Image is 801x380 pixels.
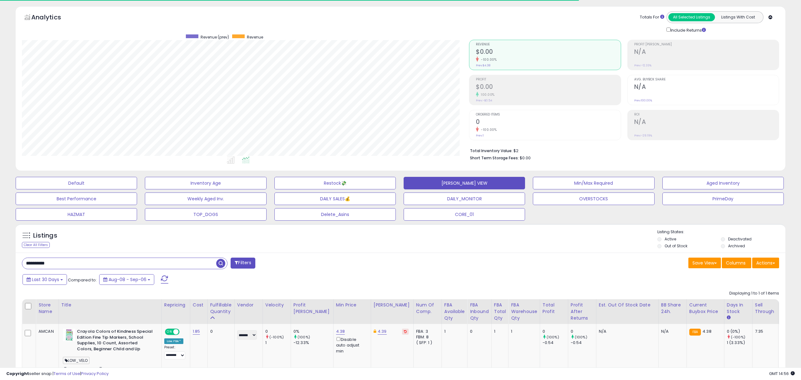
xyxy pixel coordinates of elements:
[179,329,189,335] span: OFF
[470,155,519,161] b: Short Term Storage Fees:
[729,290,779,296] div: Displaying 1 to 1 of 1 items
[665,243,687,249] label: Out of Stock
[31,13,73,23] h5: Analytics
[99,274,154,285] button: Aug-08 - Sep-06
[416,334,437,340] div: FBM: 8
[715,13,761,21] button: Listings With Cost
[38,329,54,334] div: AMCAN
[274,208,396,221] button: Delete_Asins
[68,277,97,283] span: Compared to:
[662,177,784,189] button: Aged Inventory
[571,302,594,321] div: Profit After Returns
[293,329,333,334] div: 0%
[293,302,331,315] div: Profit [PERSON_NAME]
[476,83,620,92] h2: $0.00
[599,302,656,308] div: Est. Out Of Stock Date
[476,48,620,57] h2: $0.00
[634,134,652,137] small: Prev: -29.19%
[336,328,345,335] a: 4.38
[274,193,396,205] button: DAILY SALES💰
[634,43,779,46] span: Profit [PERSON_NAME]
[293,340,333,346] div: -12.33%
[662,26,713,33] div: Include Returns
[479,127,497,132] small: -100.00%
[145,208,266,221] button: TOP_DOGS
[575,335,587,340] small: (100%)
[533,193,654,205] button: OVERSTOCKS
[476,113,620,116] span: Ordered Items
[470,329,487,334] div: 0
[634,64,651,67] small: Prev: -12.33%
[374,302,411,308] div: [PERSON_NAME]
[533,177,654,189] button: Min/Max Required
[476,99,492,102] small: Prev: -$0.54
[247,34,263,40] span: Revenue
[378,328,387,335] a: 4.39
[722,258,751,268] button: Columns
[16,193,137,205] button: Best Performance
[6,371,109,377] div: seller snap | |
[634,78,779,81] span: Avg. Buybox Share
[23,274,67,285] button: Last 30 Days
[727,302,750,315] div: Days In Stock
[416,329,437,334] div: FBA: 3
[265,340,291,346] div: 1
[702,328,712,334] span: 4.38
[689,302,722,315] div: Current Buybox Price
[470,146,774,154] li: $2
[689,329,701,336] small: FBA
[166,329,173,335] span: ON
[755,329,773,334] div: 7.35
[76,367,96,372] a: B0BBPFK3DJ
[728,243,745,249] label: Archived
[38,302,56,315] div: Store Name
[520,155,531,161] span: $0.00
[476,78,620,81] span: Profit
[231,258,255,269] button: Filters
[201,34,229,40] span: Revenue (prev)
[193,302,205,308] div: Cost
[668,13,715,21] button: All Selected Listings
[731,335,745,340] small: (-100%)
[164,345,185,359] div: Preset:
[494,302,506,321] div: FBA Total Qty
[404,208,525,221] button: CORE_01
[476,43,620,46] span: Revenue
[571,340,596,346] div: -0.54
[32,276,59,283] span: Last 30 Days
[193,328,200,335] a: 1.85
[237,302,260,308] div: Vendor
[470,148,513,153] b: Total Inventory Value:
[145,177,266,189] button: Inventory Age
[404,177,525,189] button: [PERSON_NAME] VIEW
[164,338,184,344] div: Low. FBA *
[543,302,565,315] div: Total Profit
[109,276,146,283] span: Aug-08 - Sep-06
[727,315,731,321] small: Days In Stock.
[476,118,620,127] h2: 0
[61,302,159,308] div: Title
[661,329,682,334] div: N/A
[22,242,50,248] div: Clear All Filters
[265,302,288,308] div: Velocity
[769,371,795,377] span: 2025-10-7 14:56 GMT
[634,99,652,102] small: Prev: 100.00%
[657,229,785,235] p: Listing States:
[752,258,779,268] button: Actions
[16,177,137,189] button: Default
[543,329,568,334] div: 0
[234,299,263,324] th: CSV column name: cust_attr_2_Vendor
[63,367,153,376] span: | SKU: 10.02.24-1.85-CRAYOLA-5877100000
[755,302,776,315] div: Sell Through
[476,134,484,137] small: Prev: 1
[274,177,396,189] button: Restock💸
[661,302,684,315] div: BB Share 24h.
[6,371,29,377] strong: Copyright
[404,193,525,205] button: DAILY_MONITOR
[416,302,439,315] div: Num of Comp.
[634,48,779,57] h2: N/A
[494,329,504,334] div: 1
[77,329,153,353] b: Crayola Colors of Kindness Special Edition Fine Tip Markers, School Supplies, 10 Count, Assorted ...
[599,329,654,334] p: N/A
[479,92,495,97] small: 100.00%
